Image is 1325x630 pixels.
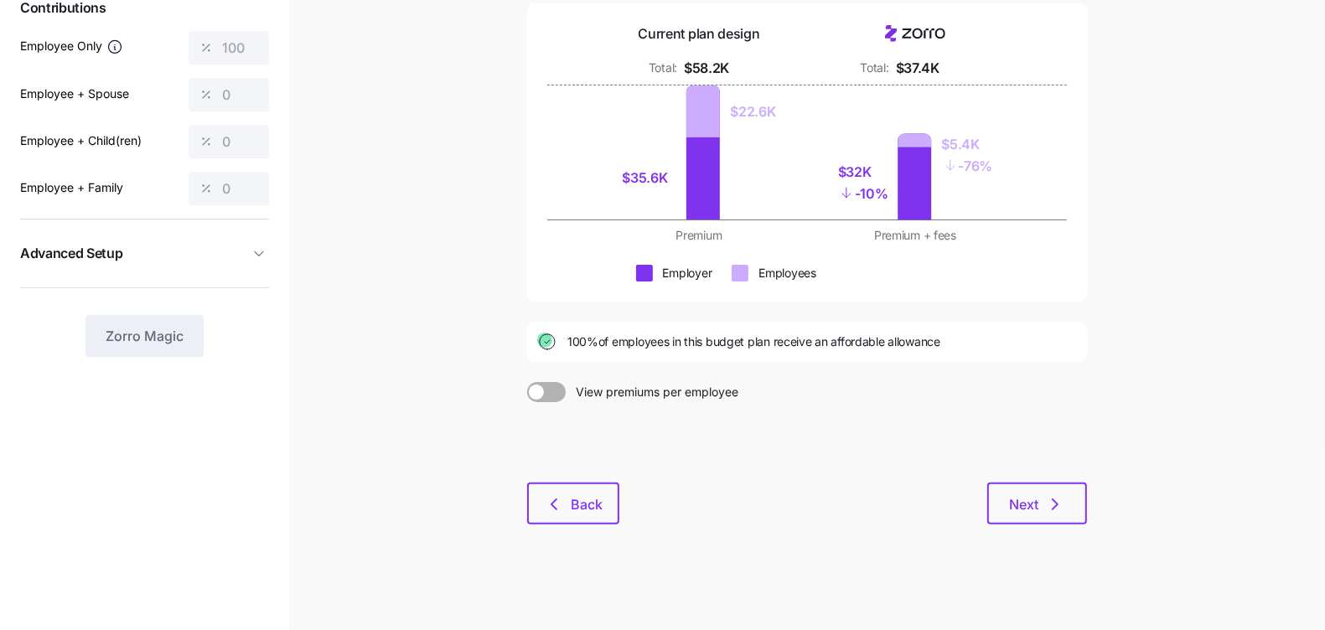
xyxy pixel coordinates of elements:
span: Back [571,494,603,514]
div: $35.6K [622,168,676,188]
div: $37.4K [896,58,939,79]
div: Total: [860,59,888,76]
label: Employee + Child(ren) [20,132,142,150]
button: Zorro Magic [85,315,204,357]
div: $22.6K [730,101,775,122]
span: View premiums per employee [566,382,738,402]
span: Zorro Magic [106,326,184,346]
button: Back [527,483,619,524]
span: Upgrade [7,20,49,33]
button: Advanced Setup [20,233,269,274]
label: Employee Only [20,37,123,55]
div: $32K [838,162,888,183]
div: - 10% [838,182,888,204]
span: Advanced Setup [20,243,123,264]
div: Employees [758,265,815,281]
div: $5.4K [942,134,993,155]
button: Next [987,483,1087,524]
span: Next [1009,494,1038,514]
div: Current plan design [639,23,760,44]
div: Total: [649,59,677,76]
div: Employer [663,265,712,281]
div: - 76% [942,154,993,177]
label: Employee + Family [20,178,123,197]
div: Premium [601,227,797,244]
div: $58.2K [684,58,729,79]
span: 100% of employees in this budget plan receive an affordable allowance [567,333,940,350]
label: Employee + Spouse [20,85,129,103]
div: Premium + fees [817,227,1013,244]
